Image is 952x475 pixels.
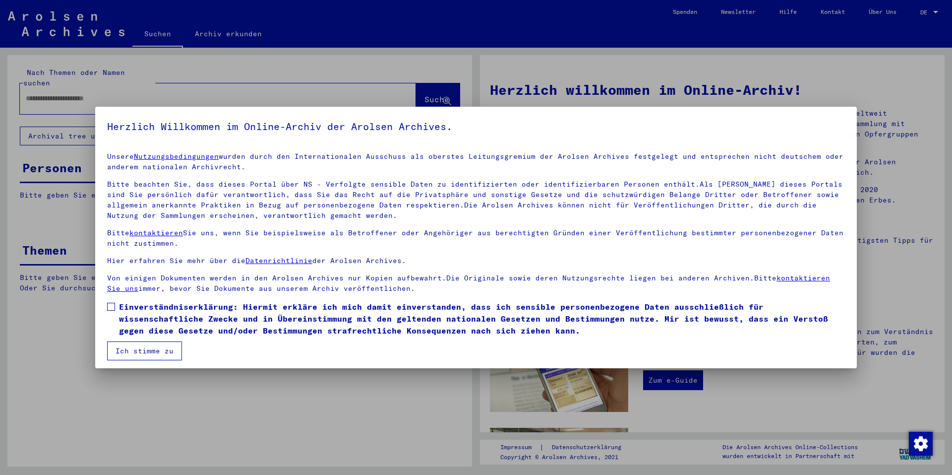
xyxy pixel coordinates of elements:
a: kontaktieren [129,228,183,237]
p: Hier erfahren Sie mehr über die der Arolsen Archives. [107,256,845,266]
img: Zustimmung ändern [909,432,933,456]
p: Von einigen Dokumenten werden in den Arolsen Archives nur Kopien aufbewahrt.Die Originale sowie d... [107,273,845,294]
p: Bitte Sie uns, wenn Sie beispielsweise als Betroffener oder Angehöriger aus berechtigten Gründen ... [107,228,845,249]
h5: Herzlich Willkommen im Online-Archiv der Arolsen Archives. [107,119,845,135]
button: Ich stimme zu [107,341,182,360]
span: Einverständniserklärung: Hiermit erkläre ich mich damit einverstanden, dass ich sensible personen... [119,301,845,337]
a: Nutzungsbedingungen [134,152,219,161]
p: Bitte beachten Sie, dass dieses Portal über NS - Verfolgte sensible Daten zu identifizierten oder... [107,179,845,221]
p: Unsere wurden durch den Internationalen Ausschuss als oberstes Leitungsgremium der Arolsen Archiv... [107,151,845,172]
a: Datenrichtlinie [245,256,312,265]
